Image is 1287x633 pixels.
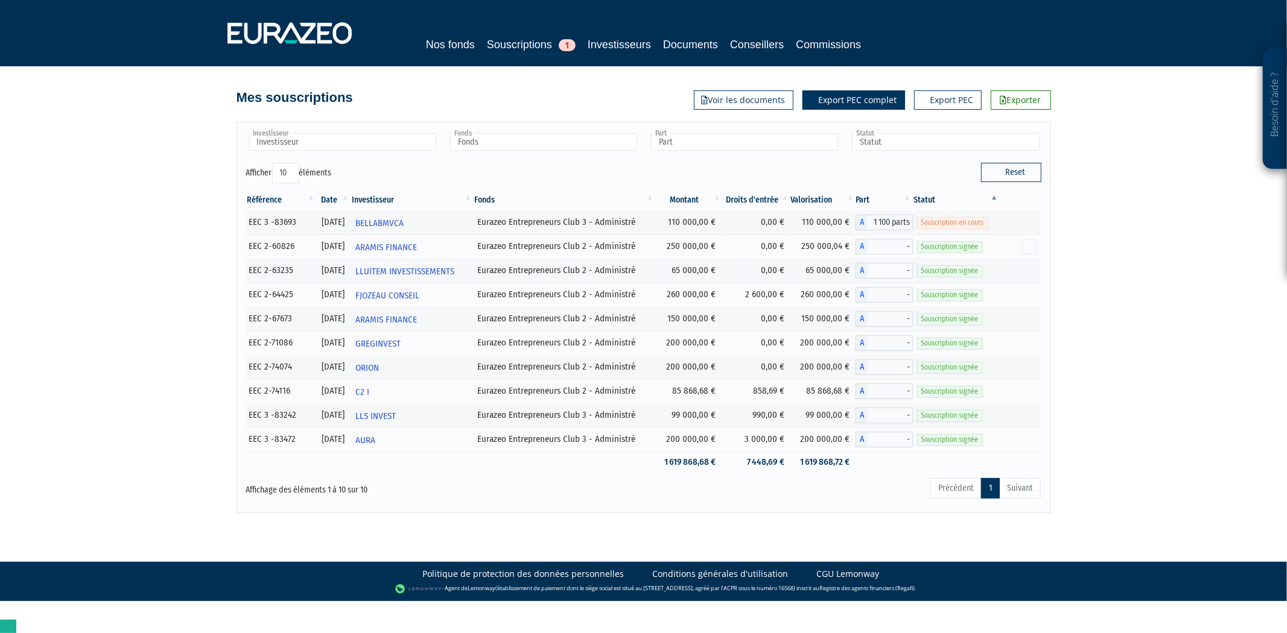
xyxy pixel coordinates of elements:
a: GREGINVEST [351,331,474,355]
a: Export PEC complet [802,90,905,110]
div: [DATE] [320,312,346,325]
div: Eurazeo Entrepreneurs Club 2 - Administré [478,264,651,277]
a: Documents [663,36,718,53]
td: 65 000,00 € [655,259,722,283]
td: 200 000,00 € [655,427,722,452]
td: 2 600,00 € [722,283,790,307]
td: 0,00 € [722,235,790,259]
span: Souscription signée [917,265,983,277]
select: Afficheréléments [272,163,299,183]
i: Voir l'investisseur [465,212,469,235]
span: Souscription en cours [917,217,988,228]
img: 1732889491-logotype_eurazeo_blanc_rvb.png [227,22,352,44]
a: AURA [351,427,474,452]
th: Droits d'entrée: activer pour trier la colonne par ordre croissant [722,190,790,210]
td: 0,00 € [722,355,790,379]
div: Eurazeo Entrepreneurs Club 2 - Administré [478,361,651,373]
td: 200 000,00 € [790,331,856,355]
i: Voir l'investisseur [465,333,469,355]
i: Voir l'investisseur [465,357,469,379]
a: BELLABMVCA [351,210,474,235]
th: Statut : activer pour trier la colonne par ordre d&eacute;croissant [913,190,1000,210]
div: Eurazeo Entrepreneurs Club 3 - Administré [478,216,651,228]
a: Registre des agents financiers (Regafi) [819,584,915,592]
a: LLS INVEST [351,403,474,427]
span: - [868,311,913,327]
td: 110 000,00 € [790,210,856,235]
td: 150 000,00 € [790,307,856,331]
td: 99 000,00 € [790,403,856,427]
button: Reset [981,163,1041,182]
div: [DATE] [320,433,346,446]
span: A [856,359,868,375]
i: [Français] Personne physique [297,267,303,274]
div: [DATE] [320,288,346,301]
td: 200 000,00 € [790,355,856,379]
span: C2 I [355,381,369,403]
i: [Français] Personne physique [297,291,303,298]
td: 260 000,00 € [790,283,856,307]
div: Eurazeo Entrepreneurs Club 2 - Administré [478,288,651,301]
span: ARAMIS FINANCE [355,309,417,331]
a: Conditions générales d'utilisation [653,568,789,580]
td: 250 000,00 € [655,235,722,259]
td: 1 619 868,68 € [655,452,722,473]
div: A - Eurazeo Entrepreneurs Club 2 - Administré [856,287,913,303]
span: Souscription signée [917,386,983,397]
i: Voir l'investisseur [465,236,469,259]
span: A [856,311,868,327]
div: [DATE] [320,409,346,421]
i: [Français] Personne physique [296,339,303,347]
span: A [856,263,868,279]
a: Voir les documents [694,90,793,110]
td: 0,00 € [722,210,790,235]
span: A [856,287,868,303]
h4: Mes souscriptions [237,90,353,105]
div: Eurazeo Entrepreneurs Club 3 - Administré [478,433,651,446]
i: [Français] Personne physique [298,243,305,250]
i: [Français] Personne physique [300,219,307,226]
i: Voir l'investisseur [465,260,469,283]
th: Valorisation: activer pour trier la colonne par ordre croissant [790,190,856,210]
div: EEC 2-60826 [249,240,313,253]
a: Commissions [796,36,861,53]
td: 250 000,04 € [790,235,856,259]
a: Souscriptions1 [487,36,576,55]
span: LLUITEM INVESTISSEMENTS [355,260,454,283]
div: [DATE] [320,361,346,373]
div: A - Eurazeo Entrepreneurs Club 2 - Administré [856,335,913,351]
i: [Français] Personne physique [294,388,300,395]
span: - [868,383,913,399]
span: A [856,335,868,351]
td: 1 619 868,72 € [790,452,856,473]
th: Date: activer pour trier la colonne par ordre croissant [316,190,351,210]
span: - [868,263,913,279]
div: [DATE] [320,216,346,228]
div: [DATE] [320,385,346,397]
td: 110 000,00 € [655,210,722,235]
span: 1 [559,39,576,51]
div: EEC 2-64425 [249,288,313,301]
td: 0,00 € [722,307,790,331]
td: 85 868,68 € [790,379,856,403]
div: EEC 3 -83693 [249,216,313,228]
div: Eurazeo Entrepreneurs Club 2 - Administré [478,240,651,253]
span: Souscription signée [917,241,983,253]
a: CGU Lemonway [817,568,880,580]
div: A - Eurazeo Entrepreneurs Club 2 - Administré [856,263,913,279]
i: [Français] Personne physique [296,315,302,323]
th: Montant: activer pour trier la colonne par ordre croissant [655,190,722,210]
div: - Agent de (établissement de paiement dont le siège social est situé au [STREET_ADDRESS], agréé p... [12,583,1275,595]
span: - [868,408,913,423]
span: - [868,239,913,254]
span: Souscription signée [917,434,983,446]
div: Eurazeo Entrepreneurs Club 2 - Administré [478,385,651,397]
img: logo-lemonway.png [395,583,442,595]
span: Souscription signée [917,289,983,301]
div: EEC 2-63235 [249,264,313,277]
td: 990,00 € [722,403,790,427]
td: 0,00 € [722,331,790,355]
span: - [868,287,913,303]
td: 260 000,00 € [655,283,722,307]
th: Investisseur: activer pour trier la colonne par ordre croissant [351,190,474,210]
